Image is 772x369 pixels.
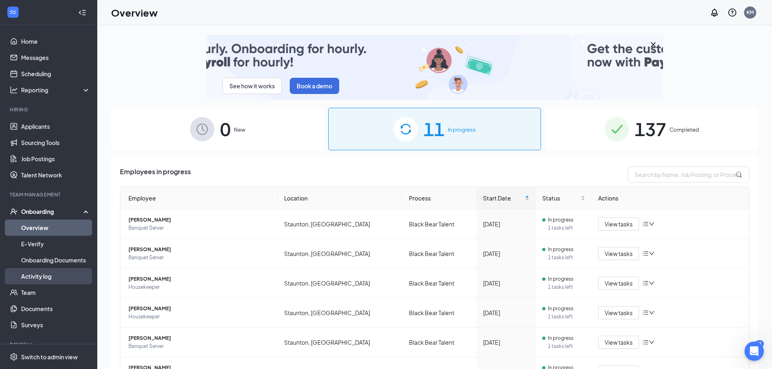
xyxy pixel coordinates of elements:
[649,310,654,316] span: down
[21,151,90,167] a: Job Postings
[111,6,158,19] h1: Overview
[710,8,719,17] svg: Notifications
[642,309,649,316] span: bars
[483,220,530,228] div: [DATE]
[598,277,639,290] button: View tasks
[536,187,592,209] th: Status
[592,187,749,209] th: Actions
[10,207,18,215] svg: UserCheck
[448,126,476,134] span: In progress
[128,275,271,283] span: [PERSON_NAME]
[128,342,271,350] span: Banquet Server
[548,275,573,283] span: In progress
[605,308,633,317] span: View tasks
[128,245,271,254] span: [PERSON_NAME]
[128,216,271,224] span: [PERSON_NAME]
[402,209,476,239] td: Black Bear Talent
[278,298,403,328] td: Staunton, [GEOGRAPHIC_DATA]
[483,338,530,347] div: [DATE]
[402,239,476,269] td: Black Bear Talent
[290,78,339,94] button: Book a demo
[483,194,524,203] span: Start Date
[642,339,649,346] span: bars
[21,86,91,94] div: Reporting
[628,166,749,183] input: Search by Name, Job Posting, or Process
[746,9,754,16] div: KM
[21,353,78,361] div: Switch to admin view
[278,269,403,298] td: Staunton, [GEOGRAPHIC_DATA]
[642,250,649,257] span: bars
[21,118,90,134] a: Applicants
[423,115,445,143] span: 11
[598,247,639,260] button: View tasks
[128,224,271,232] span: Banquet Server
[548,283,585,291] span: 1 tasks left
[234,126,245,134] span: New
[21,220,90,236] a: Overview
[649,251,654,256] span: down
[278,209,403,239] td: Staunton, [GEOGRAPHIC_DATA]
[21,252,90,268] a: Onboarding Documents
[10,191,89,198] div: Team Management
[10,353,18,361] svg: Settings
[598,218,639,230] button: View tasks
[402,187,476,209] th: Process
[548,342,585,350] span: 1 tasks left
[21,49,90,66] a: Messages
[598,336,639,349] button: View tasks
[278,187,403,209] th: Location
[548,305,573,313] span: In progress
[78,9,86,17] svg: Collapse
[120,166,191,183] span: Employees in progress
[483,279,530,288] div: [DATE]
[128,313,271,321] span: Housekeeper
[9,8,17,16] svg: WorkstreamLogo
[642,280,649,286] span: bars
[128,283,271,291] span: Housekeeper
[21,167,90,183] a: Talent Network
[548,254,585,262] span: 1 tasks left
[483,249,530,258] div: [DATE]
[220,115,231,143] span: 0
[548,313,585,321] span: 1 tasks left
[21,33,90,49] a: Home
[548,224,585,232] span: 1 tasks left
[21,207,83,215] div: Onboarding
[605,220,633,228] span: View tasks
[402,298,476,328] td: Black Bear Talent
[727,8,737,17] svg: QuestionInfo
[483,308,530,317] div: [DATE]
[402,269,476,298] td: Black Bear Talent
[605,279,633,288] span: View tasks
[402,328,476,357] td: Black Bear Talent
[542,194,579,203] span: Status
[21,66,90,82] a: Scheduling
[21,317,90,333] a: Surveys
[21,268,90,284] a: Activity log
[128,254,271,262] span: Banquet Server
[222,78,282,94] button: See how it works
[642,221,649,227] span: bars
[21,236,90,252] a: E-Verify
[744,341,764,361] iframe: Intercom live chat
[548,216,573,224] span: In progress
[598,306,639,319] button: View tasks
[10,86,18,94] svg: Analysis
[10,341,89,348] div: Payroll
[755,340,764,347] div: 85
[649,339,654,345] span: down
[605,338,633,347] span: View tasks
[21,284,90,301] a: Team
[649,280,654,286] span: down
[278,239,403,269] td: Staunton, [GEOGRAPHIC_DATA]
[120,187,278,209] th: Employee
[648,40,658,49] svg: Cross
[669,126,699,134] span: Completed
[21,134,90,151] a: Sourcing Tools
[635,115,666,143] span: 137
[21,301,90,317] a: Documents
[649,221,654,227] span: down
[548,334,573,342] span: In progress
[605,249,633,258] span: View tasks
[206,35,663,100] img: payroll-small.gif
